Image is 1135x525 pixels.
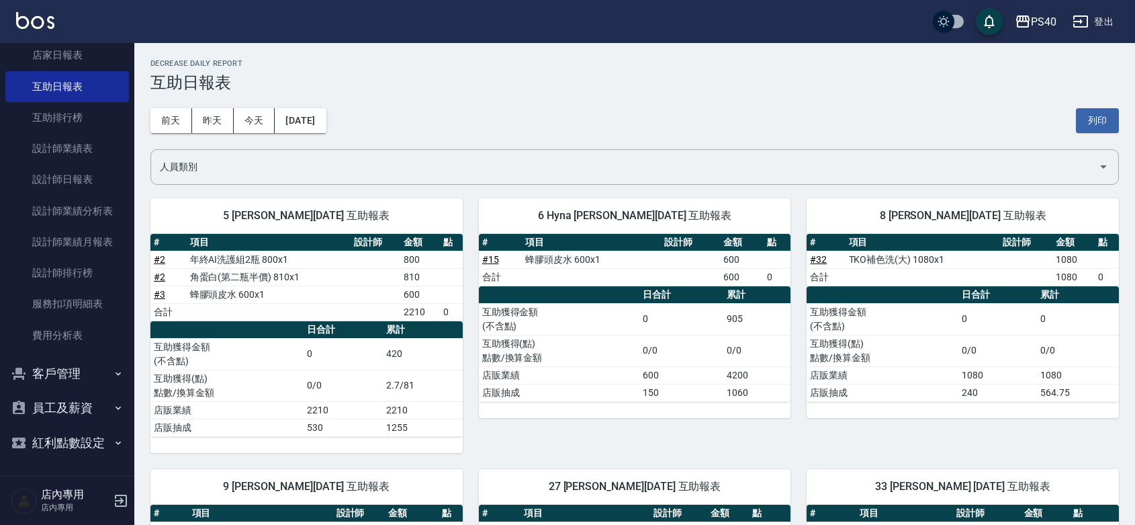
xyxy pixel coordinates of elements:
button: [DATE] [275,108,326,133]
td: 0 [958,303,1037,335]
td: 角蛋白(第二瓶半價) 810x1 [187,268,351,286]
table: a dense table [150,234,463,321]
td: 2210 [383,401,462,419]
td: 0/0 [639,335,723,366]
a: #2 [154,254,165,265]
th: 點 [764,234,791,251]
td: 店販業績 [807,366,958,384]
td: 0/0 [723,335,791,366]
img: Logo [16,12,54,29]
button: 今天 [234,108,275,133]
button: Open [1093,156,1114,177]
td: 蜂膠頭皮水 600x1 [187,286,351,303]
td: 0 [764,268,791,286]
div: PS40 [1031,13,1056,30]
th: 點 [439,505,463,522]
table: a dense table [807,234,1119,286]
span: 8 [PERSON_NAME][DATE] 互助報表 [823,209,1103,223]
span: 6 Hyna [PERSON_NAME][DATE] 互助報表 [495,209,775,223]
button: save [976,8,1003,35]
td: 合計 [479,268,522,286]
td: 240 [958,384,1037,401]
td: 互助獲得金額 (不含點) [807,303,958,335]
th: 項目 [856,505,954,522]
td: 2210 [304,401,383,419]
a: 設計師業績分析表 [5,196,129,227]
span: 33 [PERSON_NAME] [DATE] 互助報表 [823,480,1103,493]
a: 設計師日報表 [5,164,129,195]
th: 設計師 [953,505,1020,522]
td: 互助獲得(點) 點數/換算金額 [807,335,958,366]
th: 設計師 [999,234,1052,251]
td: 0 [639,303,723,335]
a: 店家日報表 [5,40,129,71]
td: 0/0 [1037,335,1119,366]
td: 530 [304,419,383,436]
td: 互助獲得金額 (不含點) [479,303,640,335]
th: # [150,234,187,251]
td: 互助獲得(點) 點數/換算金額 [479,335,640,366]
th: 點 [749,505,790,522]
a: 費用分析表 [5,320,129,351]
th: 點 [440,234,463,251]
td: 店販抽成 [150,419,304,436]
th: 金額 [1052,234,1095,251]
td: 1080 [1052,251,1095,268]
a: 設計師業績表 [5,133,129,164]
span: 9 [PERSON_NAME][DATE] 互助報表 [167,480,447,493]
h3: 互助日報表 [150,73,1119,92]
p: 店內專用 [41,501,109,514]
td: 800 [400,251,440,268]
h5: 店內專用 [41,488,109,501]
td: 蜂膠頭皮水 600x1 [522,251,661,268]
td: 1080 [1037,366,1119,384]
th: 點 [1095,234,1119,251]
th: 項目 [189,505,333,522]
th: 金額 [385,505,439,522]
td: 0 [1095,268,1119,286]
td: 1080 [958,366,1037,384]
th: 點 [1070,505,1119,522]
th: 設計師 [650,505,707,522]
a: #32 [810,254,827,265]
td: 店販業績 [150,401,304,419]
a: 互助排行榜 [5,102,129,133]
th: 設計師 [351,234,400,251]
span: 27 [PERSON_NAME][DATE] 互助報表 [495,480,775,493]
a: 設計師排行榜 [5,257,129,288]
img: Person [11,487,38,514]
button: 員工及薪資 [5,391,129,426]
td: 1060 [723,384,791,401]
th: # [807,505,856,522]
th: # [479,234,522,251]
td: 年終AI洗護組2瓶 800x1 [187,251,351,268]
td: TKO補色洗(大) 1080x1 [846,251,1000,268]
th: 日合計 [304,321,383,339]
th: 金額 [400,234,440,251]
td: 564.75 [1037,384,1119,401]
button: PS40 [1009,8,1062,36]
button: 列印 [1076,108,1119,133]
td: 1255 [383,419,462,436]
h2: Decrease Daily Report [150,59,1119,68]
td: 合計 [807,268,845,286]
th: # [479,505,520,522]
th: 金額 [707,505,749,522]
a: 設計師業績月報表 [5,227,129,257]
td: 600 [720,268,763,286]
table: a dense table [150,321,463,437]
th: 項目 [846,234,1000,251]
a: 互助日報表 [5,71,129,102]
td: 互助獲得金額 (不含點) [150,338,304,370]
th: # [807,234,845,251]
button: 客戶管理 [5,356,129,391]
td: 420 [383,338,462,370]
th: # [150,505,189,522]
td: 店販抽成 [807,384,958,401]
th: 累計 [723,286,791,304]
td: 600 [639,366,723,384]
th: 金額 [720,234,763,251]
td: 0 [1037,303,1119,335]
td: 店販業績 [479,366,640,384]
th: 累計 [383,321,462,339]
